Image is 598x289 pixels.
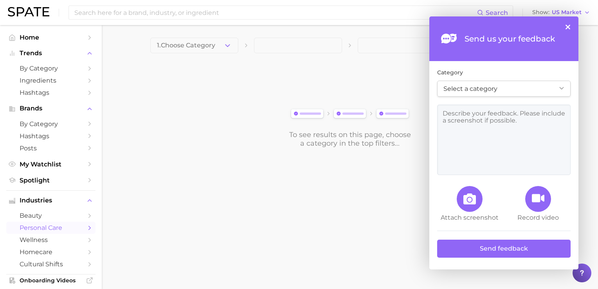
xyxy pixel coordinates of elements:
[20,236,82,244] span: wellness
[20,177,82,184] span: Spotlight
[6,210,95,222] a: beauty
[20,161,82,168] span: My Watchlist
[6,74,95,87] a: Ingredients
[6,62,95,74] a: by Category
[157,42,215,49] span: 1. Choose Category
[20,89,82,96] span: Hashtags
[6,275,95,286] a: Onboarding Videos
[20,260,82,268] span: cultural shifts
[20,120,82,128] span: by Category
[6,87,95,99] a: Hashtags
[20,34,82,41] span: Home
[6,130,95,142] a: Hashtags
[20,224,82,231] span: personal care
[532,10,549,14] span: Show
[6,222,95,234] a: personal care
[74,6,477,19] input: Search here for a brand, industry, or ingredient
[8,7,49,16] img: SPATE
[6,195,95,206] button: Industries
[6,246,95,258] a: homecare
[20,105,82,112] span: Brands
[6,142,95,154] a: Posts
[6,234,95,246] a: wellness
[6,103,95,114] button: Brands
[6,258,95,270] a: cultural shifts
[288,107,411,121] img: svg%3e
[150,38,238,53] button: 1.Choose Category
[20,65,82,72] span: by Category
[530,7,592,18] button: ShowUS Market
[20,197,82,204] span: Industries
[6,47,95,59] button: Trends
[6,31,95,43] a: Home
[20,248,82,256] span: homecare
[6,174,95,186] a: Spotlight
[20,50,82,57] span: Trends
[552,10,582,14] span: US Market
[6,118,95,130] a: by Category
[20,144,82,152] span: Posts
[288,130,411,148] div: To see results on this page, choose a category in the top filters...
[20,77,82,84] span: Ingredients
[20,132,82,140] span: Hashtags
[486,9,508,16] span: Search
[6,158,95,170] a: My Watchlist
[20,277,82,284] span: Onboarding Videos
[20,212,82,219] span: beauty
